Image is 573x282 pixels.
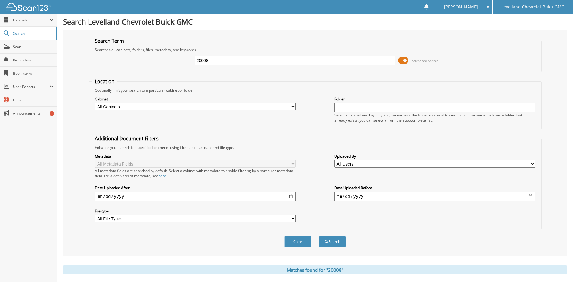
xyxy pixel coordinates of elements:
[95,192,296,201] input: start
[13,111,54,116] span: Announcements
[63,17,567,27] h1: Search Levelland Chevrolet Buick GMC
[63,265,567,274] div: Matches found for "20008"
[412,58,439,63] span: Advanced Search
[95,208,296,214] label: File type
[13,18,50,23] span: Cabinets
[95,185,296,190] label: Date Uploaded After
[13,97,54,103] span: Help
[319,236,346,247] button: Search
[95,97,296,102] label: Cabinet
[6,3,51,11] img: scan123-logo-white.svg
[501,5,564,9] span: Levelland Chevrolet Buick GMC
[92,135,162,142] legend: Additional Document Filters
[334,97,535,102] label: Folder
[95,154,296,159] label: Metadata
[13,31,53,36] span: Search
[92,88,538,93] div: Optionally limit your search to a particular cabinet or folder
[13,57,54,63] span: Reminders
[13,71,54,76] span: Bookmarks
[158,173,166,179] a: here
[13,84,50,89] span: User Reports
[334,154,535,159] label: Uploaded By
[334,192,535,201] input: end
[444,5,478,9] span: [PERSON_NAME]
[92,38,127,44] legend: Search Term
[334,113,535,123] div: Select a cabinet and begin typing the name of the folder you want to search in. If the name match...
[92,78,117,85] legend: Location
[92,145,538,150] div: Enhance your search for specific documents using filters such as date and file type.
[92,47,538,52] div: Searches all cabinets, folders, files, metadata, and keywords
[284,236,311,247] button: Clear
[95,168,296,179] div: All metadata fields are searched by default. Select a cabinet with metadata to enable filtering b...
[334,185,535,190] label: Date Uploaded Before
[13,44,54,49] span: Scan
[50,111,54,116] div: 1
